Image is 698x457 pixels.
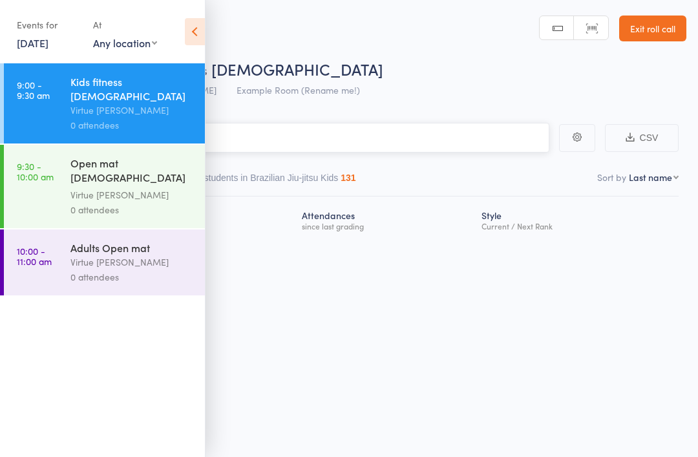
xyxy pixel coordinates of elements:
[629,171,672,184] div: Last name
[70,202,194,217] div: 0 attendees
[125,202,297,237] div: Next Payment
[17,80,50,100] time: 9:00 - 9:30 am
[476,202,679,237] div: Style
[70,270,194,284] div: 0 attendees
[70,156,194,187] div: Open mat [DEMOGRAPHIC_DATA] and Teens
[70,118,194,133] div: 0 attendees
[341,173,355,183] div: 131
[297,202,476,237] div: Atten­dances
[17,14,80,36] div: Events for
[597,171,626,184] label: Sort by
[70,74,194,103] div: Kids fitness [DEMOGRAPHIC_DATA]
[93,36,157,50] div: Any location
[70,187,194,202] div: Virtue [PERSON_NAME]
[17,36,48,50] a: [DATE]
[17,161,54,182] time: 9:30 - 10:00 am
[237,83,360,96] span: Example Room (Rename me!)
[19,123,549,153] input: Search by name
[93,14,157,36] div: At
[481,222,673,230] div: Current / Next Rank
[17,246,52,266] time: 10:00 - 11:00 am
[4,145,205,228] a: 9:30 -10:00 amOpen mat [DEMOGRAPHIC_DATA] and TeensVirtue [PERSON_NAME]0 attendees
[128,58,383,80] span: Kids fitness [DEMOGRAPHIC_DATA]
[70,103,194,118] div: Virtue [PERSON_NAME]
[4,63,205,143] a: 9:00 -9:30 amKids fitness [DEMOGRAPHIC_DATA]Virtue [PERSON_NAME]0 attendees
[70,240,194,255] div: Adults Open mat
[179,166,356,196] button: Other students in Brazilian Jiu-jitsu Kids131
[605,124,679,152] button: CSV
[619,16,686,41] a: Exit roll call
[302,222,471,230] div: since last grading
[70,255,194,270] div: Virtue [PERSON_NAME]
[4,229,205,295] a: 10:00 -11:00 amAdults Open matVirtue [PERSON_NAME]0 attendees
